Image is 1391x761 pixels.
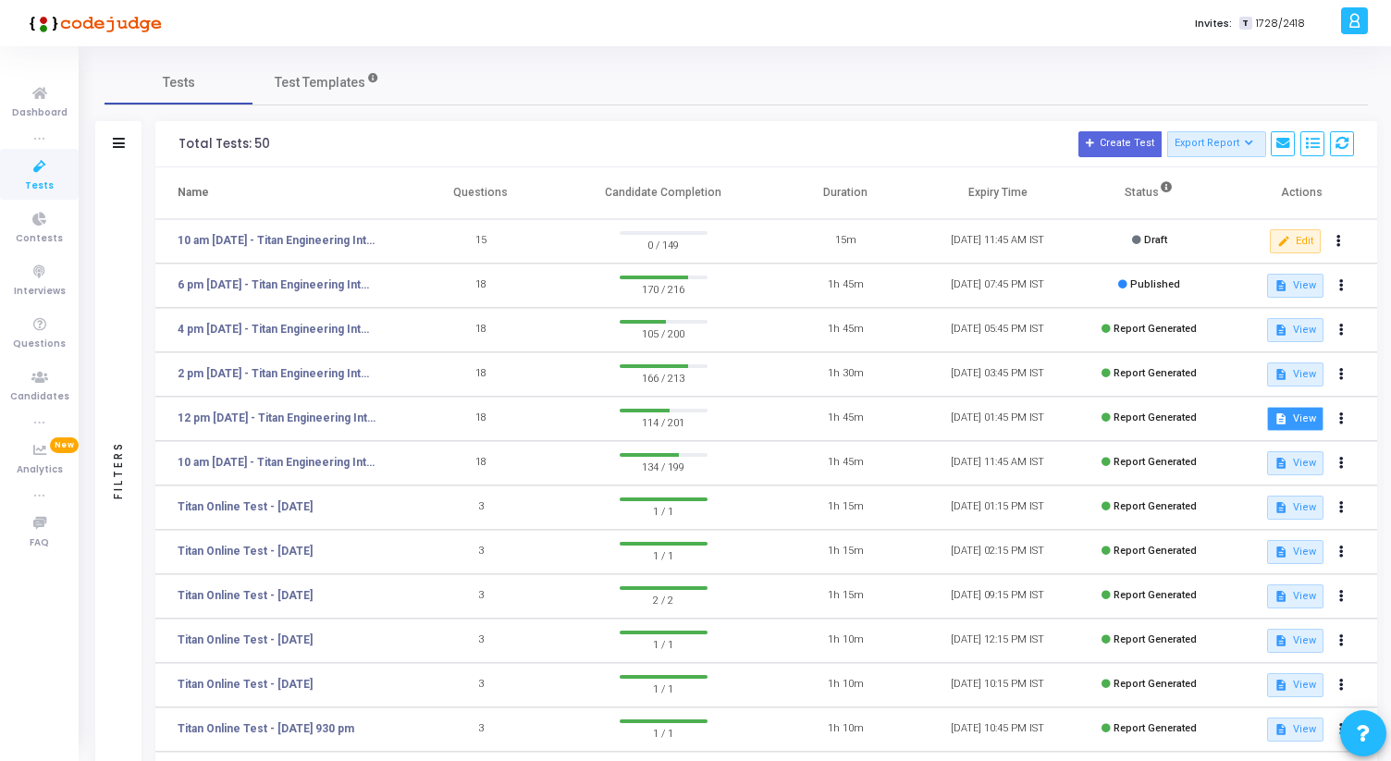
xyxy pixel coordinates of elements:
span: Report Generated [1114,500,1197,512]
td: 18 [405,397,557,441]
span: Draft [1144,234,1167,246]
td: 1h 45m [769,308,921,352]
td: 3 [405,663,557,707]
td: [DATE] 10:45 PM IST [921,707,1073,752]
button: View [1267,496,1323,520]
a: 10 am [DATE] - Titan Engineering Intern 2026 [178,454,376,471]
a: Titan Online Test - [DATE] [178,587,313,604]
a: 4 pm [DATE] - Titan Engineering Intern 2026 [178,321,376,338]
mat-icon: description [1274,324,1287,337]
button: View [1267,629,1323,653]
span: Report Generated [1114,545,1197,557]
span: 0 / 149 [620,235,708,253]
span: 1728/2418 [1256,16,1305,31]
td: [DATE] 11:45 AM IST [921,441,1073,485]
span: Questions [13,337,66,352]
td: 15 [405,219,557,264]
span: 2 / 2 [620,590,708,608]
button: Create Test [1078,131,1162,157]
mat-icon: description [1274,279,1287,292]
span: Candidates [10,389,69,405]
td: [DATE] 05:45 PM IST [921,308,1073,352]
span: 105 / 200 [620,324,708,342]
td: 1h 10m [769,663,921,707]
button: View [1267,407,1323,431]
span: T [1239,17,1251,31]
button: View [1267,318,1323,342]
span: Contests [16,231,63,247]
td: [DATE] 09:15 PM IST [921,574,1073,619]
button: View [1267,718,1323,742]
span: Tests [163,73,195,92]
th: Duration [769,167,921,219]
button: View [1267,274,1323,298]
td: [DATE] 03:45 PM IST [921,352,1073,397]
img: logo [23,5,162,42]
td: 3 [405,574,557,619]
div: Total Tests: 50 [178,137,270,152]
th: Expiry Time [921,167,1073,219]
th: Name [155,167,405,219]
td: 1h 15m [769,530,921,574]
a: Titan Online Test - [DATE] [178,543,313,559]
a: Titan Online Test - [DATE] 930 pm [178,720,354,737]
span: Report Generated [1114,367,1197,379]
span: Report Generated [1114,678,1197,690]
button: Export Report [1167,131,1266,157]
span: FAQ [30,535,49,551]
td: 1h 15m [769,574,921,619]
span: 134 / 199 [620,457,708,475]
span: 170 / 216 [620,279,708,298]
td: 18 [405,308,557,352]
td: 1h 45m [769,264,921,308]
button: Edit [1270,229,1321,253]
td: [DATE] 01:15 PM IST [921,485,1073,530]
span: Report Generated [1114,633,1197,645]
mat-icon: description [1274,679,1287,692]
td: 1h 10m [769,707,921,752]
mat-icon: description [1274,457,1287,470]
th: Questions [405,167,557,219]
td: [DATE] 11:45 AM IST [921,219,1073,264]
span: Report Generated [1114,722,1197,734]
th: Candidate Completion [557,167,769,219]
a: 2 pm [DATE] - Titan Engineering Intern 2026 [178,365,376,382]
td: 1h 10m [769,619,921,663]
mat-icon: description [1274,546,1287,558]
span: 1 / 1 [620,634,708,653]
a: Titan Online Test - [DATE] [178,676,313,693]
span: 1 / 1 [620,723,708,742]
button: View [1267,540,1323,564]
div: Filters [110,368,127,571]
td: 18 [405,264,557,308]
a: 6 pm [DATE] - Titan Engineering Intern 2026 [178,276,376,293]
a: Titan Online Test - [DATE] [178,498,313,515]
td: [DATE] 01:45 PM IST [921,397,1073,441]
span: Test Templates [275,73,365,92]
a: Titan Online Test - [DATE] [178,632,313,648]
td: [DATE] 07:45 PM IST [921,264,1073,308]
td: 3 [405,485,557,530]
span: Report Generated [1114,411,1197,423]
span: Report Generated [1114,589,1197,601]
mat-icon: description [1274,634,1287,647]
a: 10 am [DATE] - Titan Engineering Intern 2026 [178,232,376,249]
span: 1 / 1 [620,546,708,564]
button: View [1267,362,1323,387]
span: Published [1130,278,1180,290]
td: [DATE] 10:15 PM IST [921,663,1073,707]
th: Status [1074,167,1225,219]
mat-icon: description [1274,501,1287,514]
mat-icon: description [1274,723,1287,736]
a: 12 pm [DATE] - Titan Engineering Intern 2026 [178,410,376,426]
mat-icon: description [1274,412,1287,425]
td: 18 [405,352,557,397]
button: View [1267,673,1323,697]
td: [DATE] 02:15 PM IST [921,530,1073,574]
td: 15m [769,219,921,264]
td: 1h 45m [769,441,921,485]
td: [DATE] 12:15 PM IST [921,619,1073,663]
span: Tests [25,178,54,194]
mat-icon: description [1274,368,1287,381]
span: 114 / 201 [620,412,708,431]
